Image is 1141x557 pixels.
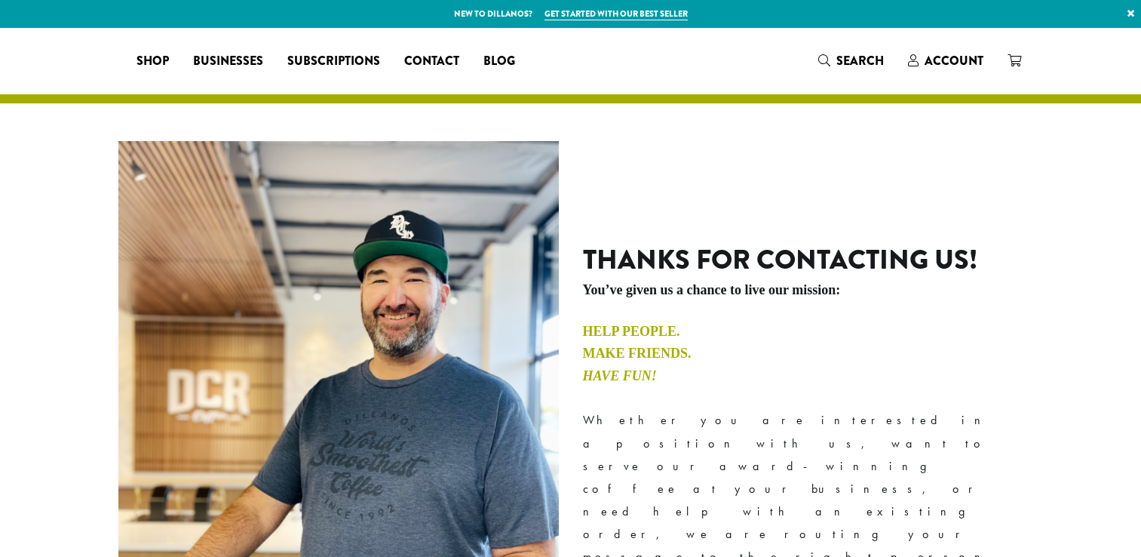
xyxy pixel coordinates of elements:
h4: Make Friends. [583,346,1023,362]
span: Subscriptions [287,52,380,71]
span: Shop [136,52,169,71]
span: Search [836,52,884,69]
span: Account [925,52,983,69]
span: Businesses [193,52,263,71]
a: Search [806,48,896,73]
h5: You’ve given us a chance to live our mission: [583,282,1023,299]
a: Get started with our best seller [544,8,688,20]
h4: Help People. [583,324,1023,340]
h2: Thanks for contacting us! [583,244,1023,276]
em: Have Fun! [583,368,657,383]
span: Blog [483,52,515,71]
span: Contact [404,52,459,71]
a: Shop [124,49,181,73]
